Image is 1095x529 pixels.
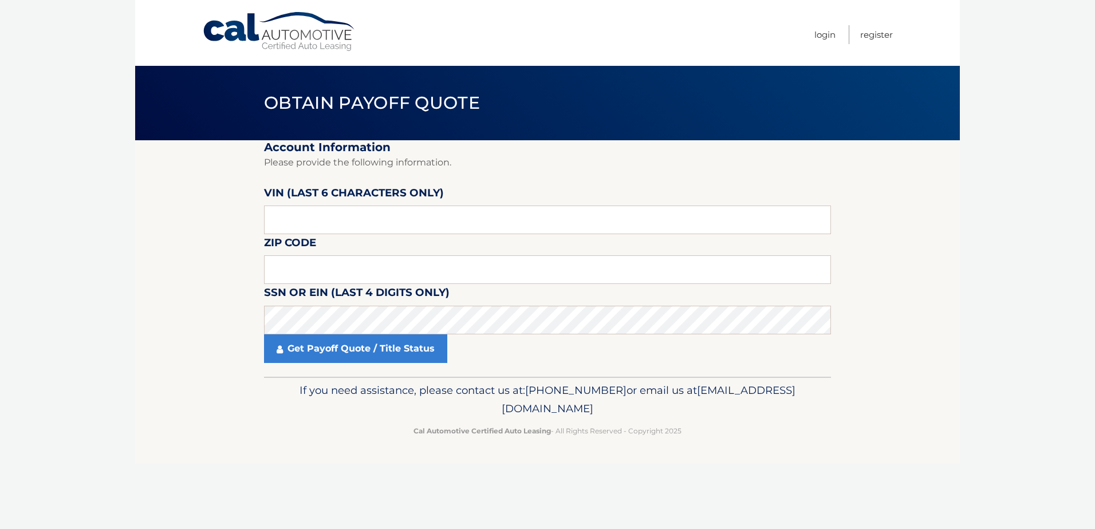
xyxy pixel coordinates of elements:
p: - All Rights Reserved - Copyright 2025 [271,425,824,437]
h2: Account Information [264,140,831,155]
span: Obtain Payoff Quote [264,92,480,113]
span: [PHONE_NUMBER] [525,384,627,397]
a: Cal Automotive [202,11,357,52]
strong: Cal Automotive Certified Auto Leasing [413,427,551,435]
p: Please provide the following information. [264,155,831,171]
a: Login [814,25,836,44]
label: Zip Code [264,234,316,255]
label: VIN (last 6 characters only) [264,184,444,206]
label: SSN or EIN (last 4 digits only) [264,284,450,305]
a: Get Payoff Quote / Title Status [264,334,447,363]
a: Register [860,25,893,44]
p: If you need assistance, please contact us at: or email us at [271,381,824,418]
